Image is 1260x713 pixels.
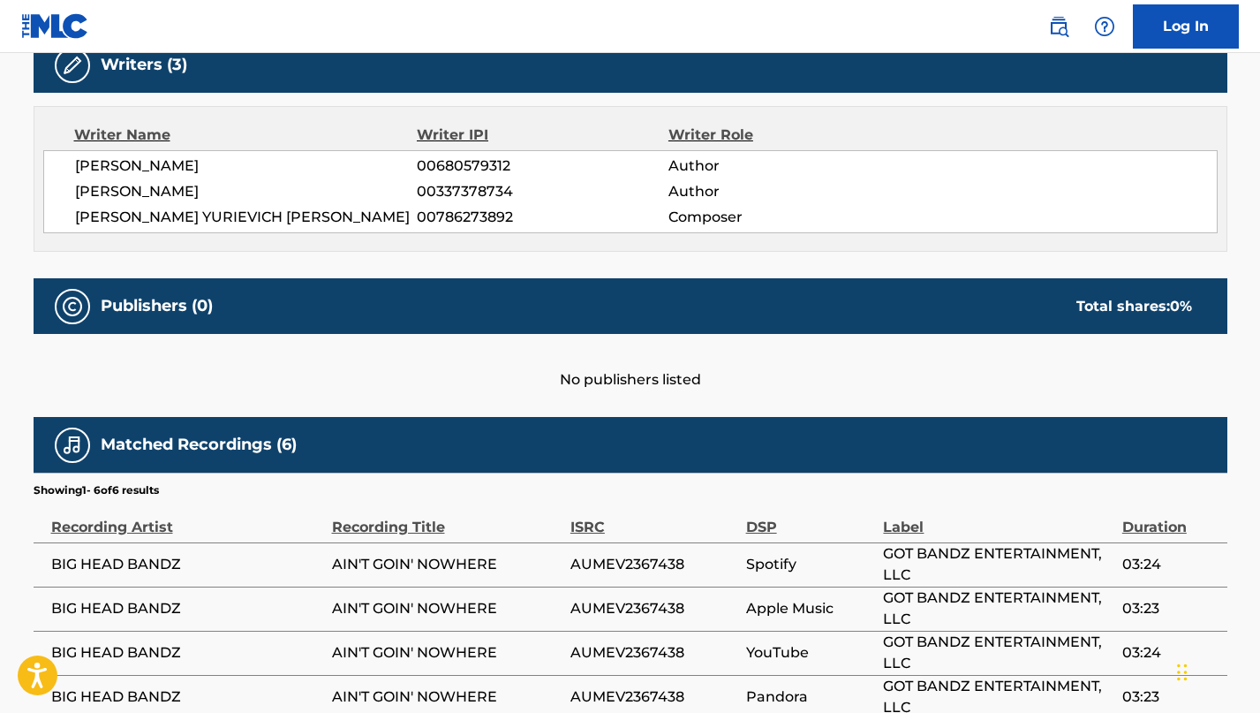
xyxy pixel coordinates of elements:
[1122,686,1219,708] span: 03:23
[51,598,323,619] span: BIG HEAD BANDZ
[332,642,562,664] span: AIN'T GOIN' NOWHERE
[417,125,668,146] div: Writer IPI
[746,598,875,619] span: Apple Music
[883,543,1113,586] span: GOT BANDZ ENTERTAINMENT, LLC
[883,498,1113,538] div: Label
[62,435,83,456] img: Matched Recordings
[570,554,737,575] span: AUMEV2367438
[332,598,562,619] span: AIN'T GOIN' NOWHERE
[1172,628,1260,713] iframe: Chat Widget
[75,181,418,202] span: [PERSON_NAME]
[332,686,562,708] span: AIN'T GOIN' NOWHERE
[746,642,875,664] span: YouTube
[51,498,323,538] div: Recording Artist
[332,498,562,538] div: Recording Title
[746,498,875,538] div: DSP
[883,632,1113,674] span: GOT BANDZ ENTERTAINMENT, LLC
[883,588,1113,630] span: GOT BANDZ ENTERTAINMENT, LLC
[101,435,297,455] h5: Matched Recordings (6)
[101,296,213,316] h5: Publishers (0)
[75,155,418,177] span: [PERSON_NAME]
[746,554,875,575] span: Spotify
[74,125,418,146] div: Writer Name
[570,598,737,619] span: AUMEV2367438
[62,55,83,76] img: Writers
[1122,498,1219,538] div: Duration
[668,207,897,228] span: Composer
[51,642,323,664] span: BIG HEAD BANDZ
[1122,554,1219,575] span: 03:24
[51,686,323,708] span: BIG HEAD BANDZ
[75,207,418,228] span: [PERSON_NAME] YURIEVICH [PERSON_NAME]
[332,554,562,575] span: AIN'T GOIN' NOWHERE
[1177,646,1188,699] div: Drag
[570,498,737,538] div: ISRC
[668,155,897,177] span: Author
[668,125,897,146] div: Writer Role
[1087,9,1122,44] div: Help
[101,55,187,75] h5: Writers (3)
[21,13,89,39] img: MLC Logo
[51,554,323,575] span: BIG HEAD BANDZ
[34,482,159,498] p: Showing 1 - 6 of 6 results
[1076,296,1192,317] div: Total shares:
[1094,16,1115,37] img: help
[1170,298,1192,315] span: 0 %
[1122,642,1219,664] span: 03:24
[1041,9,1076,44] a: Public Search
[34,334,1227,391] div: No publishers listed
[417,155,668,177] span: 00680579312
[746,686,875,708] span: Pandora
[1048,16,1069,37] img: search
[417,207,668,228] span: 00786273892
[570,642,737,664] span: AUMEV2367438
[417,181,668,202] span: 00337378734
[570,686,737,708] span: AUMEV2367438
[1133,4,1239,49] a: Log In
[1122,598,1219,619] span: 03:23
[668,181,897,202] span: Author
[62,296,83,317] img: Publishers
